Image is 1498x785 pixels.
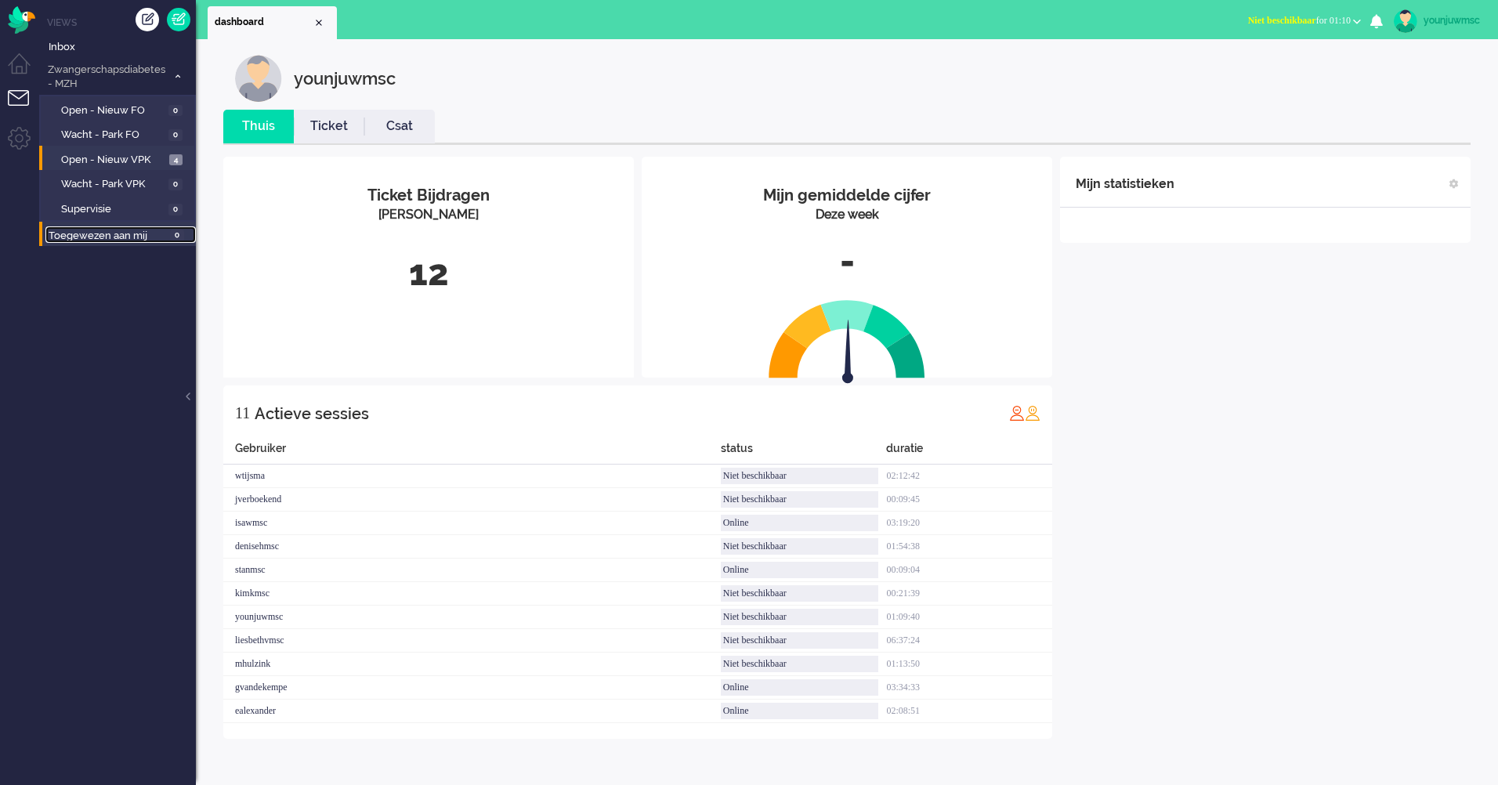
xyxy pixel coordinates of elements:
[1239,5,1370,39] li: Niet beschikbaarfor 01:10
[294,110,364,143] li: Ticket
[886,512,1052,535] div: 03:19:20
[47,16,196,29] li: Views
[721,515,879,531] div: Online
[45,63,167,92] span: Zwangerschapsdiabetes - MZH
[223,700,721,723] div: ealexander
[886,606,1052,629] div: 01:09:40
[721,656,879,672] div: Niet beschikbaar
[45,175,194,192] a: Wacht - Park VPK 0
[223,559,721,582] div: stanmsc
[721,491,879,508] div: Niet beschikbaar
[1394,9,1417,33] img: avatar
[294,55,396,102] div: younjuwmsc
[814,320,881,387] img: arrow.svg
[886,465,1052,488] div: 02:12:42
[49,40,196,55] span: Inbox
[49,229,165,244] span: Toegewezen aan mij
[886,559,1052,582] div: 00:09:04
[721,632,879,649] div: Niet beschikbaar
[8,6,35,34] img: flow_omnibird.svg
[8,10,35,22] a: Omnidesk
[886,535,1052,559] div: 01:54:38
[45,226,196,244] a: Toegewezen aan mij 0
[61,103,165,118] span: Open - Nieuw FO
[1239,9,1370,32] button: Niet beschikbaarfor 01:10
[721,609,879,625] div: Niet beschikbaar
[223,606,721,629] div: younjuwmsc
[208,6,337,39] li: Dashboard
[168,179,183,190] span: 0
[721,703,879,719] div: Online
[886,629,1052,653] div: 06:37:24
[653,236,1040,288] div: -
[313,16,325,29] div: Close tab
[170,230,184,241] span: 0
[45,38,196,55] a: Inbox
[1248,15,1316,26] span: Niet beschikbaar
[255,398,369,429] div: Actieve sessies
[1009,405,1025,421] img: profile_red.svg
[215,16,313,29] span: dashboard
[61,128,165,143] span: Wacht - Park FO
[223,512,721,535] div: isawmsc
[169,154,183,166] span: 4
[886,488,1052,512] div: 00:09:45
[223,465,721,488] div: wtijsma
[45,101,194,118] a: Open - Nieuw FO 0
[223,653,721,676] div: mhulzink
[235,55,282,102] img: customer.svg
[223,629,721,653] div: liesbethvmsc
[168,105,183,117] span: 0
[223,488,721,512] div: jverboekend
[8,53,43,89] li: Dashboard menu
[721,440,887,465] div: status
[223,535,721,559] div: denisehmsc
[61,153,165,168] span: Open - Nieuw VPK
[235,248,622,299] div: 12
[1391,9,1482,33] a: younjuwmsc
[61,202,165,217] span: Supervisie
[1424,13,1482,28] div: younjuwmsc
[721,562,879,578] div: Online
[223,440,721,465] div: Gebruiker
[721,585,879,602] div: Niet beschikbaar
[886,440,1052,465] div: duratie
[1248,15,1351,26] span: for 01:10
[653,206,1040,224] div: Deze week
[721,679,879,696] div: Online
[223,118,294,136] a: Thuis
[294,118,364,136] a: Ticket
[721,468,879,484] div: Niet beschikbaar
[223,582,721,606] div: kimkmsc
[886,676,1052,700] div: 03:34:33
[45,125,194,143] a: Wacht - Park FO 0
[45,200,194,217] a: Supervisie 0
[235,184,622,207] div: Ticket Bijdragen
[167,8,190,31] a: Quick Ticket
[1076,168,1174,200] div: Mijn statistieken
[886,582,1052,606] div: 00:21:39
[223,676,721,700] div: gvandekempe
[1025,405,1040,421] img: profile_orange.svg
[653,184,1040,207] div: Mijn gemiddelde cijfer
[364,118,435,136] a: Csat
[769,299,925,378] img: semi_circle.svg
[61,177,165,192] span: Wacht - Park VPK
[168,129,183,141] span: 0
[136,8,159,31] div: Creëer ticket
[235,206,622,224] div: [PERSON_NAME]
[364,110,435,143] li: Csat
[886,653,1052,676] div: 01:13:50
[45,150,194,168] a: Open - Nieuw VPK 4
[223,110,294,143] li: Thuis
[721,538,879,555] div: Niet beschikbaar
[8,127,43,162] li: Admin menu
[8,90,43,125] li: Tickets menu
[886,700,1052,723] div: 02:08:51
[235,397,250,429] div: 11
[168,204,183,215] span: 0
